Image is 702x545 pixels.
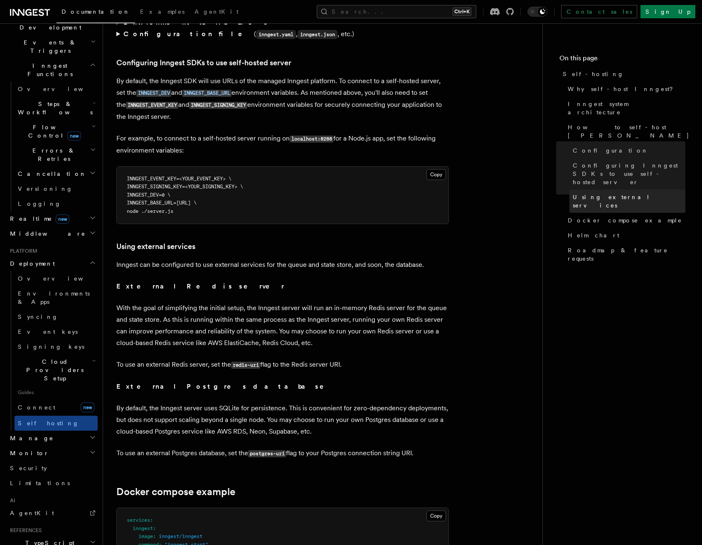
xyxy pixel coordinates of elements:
[256,30,296,39] code: inngest.yaml
[127,176,232,182] span: INNGEST_EVENT_KEY=<YOUR_EVENT_KEY> \
[116,447,449,459] p: To use an external Postgres database, set the flag to your Postgres connection string URI.
[10,465,47,471] span: Security
[569,190,685,213] a: Using external services
[564,81,685,96] a: Why self-host Inngest?
[123,30,254,38] strong: Configuration file
[138,533,153,539] span: image
[568,85,679,93] span: Why self-host Inngest?
[231,362,260,369] code: redis-uri
[18,200,61,207] span: Logging
[15,399,98,416] a: Connectnew
[453,7,471,16] kbd: Ctrl+K
[136,89,171,96] a: INNGEST_DEV
[564,213,685,228] a: Docker compose example
[568,216,682,224] span: Docker compose example
[568,123,690,140] span: How to self-host [PERSON_NAME]
[564,120,685,143] a: How to self-host [PERSON_NAME]
[7,226,98,241] button: Middleware
[7,506,98,520] a: AgentKit
[18,275,103,282] span: Overview
[116,402,449,437] p: By default, the Inngest server uses SQLite for persistence. This is convenient for zero-dependenc...
[127,192,170,198] span: INNGEST_DEV=0 \
[248,450,286,457] code: postgres-uri
[7,434,54,442] span: Manage
[153,533,156,539] span: :
[116,75,449,123] p: By default, the Inngest SDK will use URLs of the managed Inngest platform. To connect to a self-h...
[15,339,98,354] a: Signing keys
[7,12,98,35] button: Local Development
[116,241,195,252] a: Using external services
[7,229,86,238] span: Middleware
[15,358,92,382] span: Cloud Providers Setup
[18,86,103,92] span: Overview
[116,302,449,349] p: With the goal of simplifying the initial setup, the Inngest server will run an in-memory Redis se...
[153,525,156,531] span: :
[559,53,685,67] h4: On this page
[116,282,284,290] strong: External Redis server
[568,246,685,263] span: Roadmap & feature requests
[7,449,49,457] span: Monitor
[15,416,98,431] a: Self hosting
[15,81,98,96] a: Overview
[116,28,449,40] summary: Configuration file(inngest.yaml,inngest.json, etc.)
[7,461,98,476] a: Security
[140,8,185,15] span: Examples
[15,96,98,120] button: Steps & Workflows
[15,309,98,324] a: Syncing
[116,486,235,498] a: Docker compose example
[15,324,98,339] a: Event keys
[573,146,648,155] span: Configuration
[568,231,619,239] span: Helm chart
[10,480,70,486] span: Limitations
[15,286,98,309] a: Environments & Apps
[7,497,15,504] span: AI
[127,517,150,523] span: services
[7,35,98,58] button: Events & Triggers
[195,8,239,15] span: AgentKit
[123,18,268,26] strong: Environment variables
[18,328,78,335] span: Event keys
[7,431,98,446] button: Manage
[7,15,91,32] span: Local Development
[150,517,153,523] span: :
[18,420,79,427] span: Self hosting
[15,100,93,116] span: Steps & Workflows
[640,5,695,18] a: Sign Up
[564,228,685,243] a: Helm chart
[7,81,98,211] div: Inngest Functions
[559,67,685,81] a: Self-hosting
[18,404,55,411] span: Connect
[298,30,337,39] code: inngest.json
[133,525,153,531] span: inngest
[7,527,42,534] span: References
[18,290,90,305] span: Environments & Apps
[62,8,130,15] span: Documentation
[7,38,91,55] span: Events & Triggers
[127,208,173,214] span: node ./server.js
[573,193,685,210] span: Using external services
[18,343,84,350] span: Signing keys
[159,533,202,539] span: inngest/inngest
[189,102,247,109] code: INNGEST_SIGNING_KEY
[10,510,54,516] span: AgentKit
[127,200,197,206] span: INNGEST_BASE_URL=[URL] \
[15,146,90,163] span: Errors & Retries
[126,102,178,109] code: INNGEST_EVENT_KEY
[564,243,685,266] a: Roadmap & feature requests
[564,96,685,120] a: Inngest system architecture
[18,185,73,192] span: Versioning
[7,446,98,461] button: Monitor
[426,510,446,521] button: Copy
[56,215,69,224] span: new
[563,70,624,78] span: Self-hosting
[135,2,190,22] a: Examples
[116,57,291,69] a: Configuring Inngest SDKs to use self-hosted server
[317,5,476,18] button: Search...Ctrl+K
[127,184,243,190] span: INNGEST_SIGNING_KEY=<YOUR_SIGNING_KEY> \
[7,259,55,268] span: Deployment
[15,166,98,181] button: Cancellation
[7,248,37,254] span: Platform
[15,170,86,178] span: Cancellation
[7,271,98,431] div: Deployment
[57,2,135,23] a: Documentation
